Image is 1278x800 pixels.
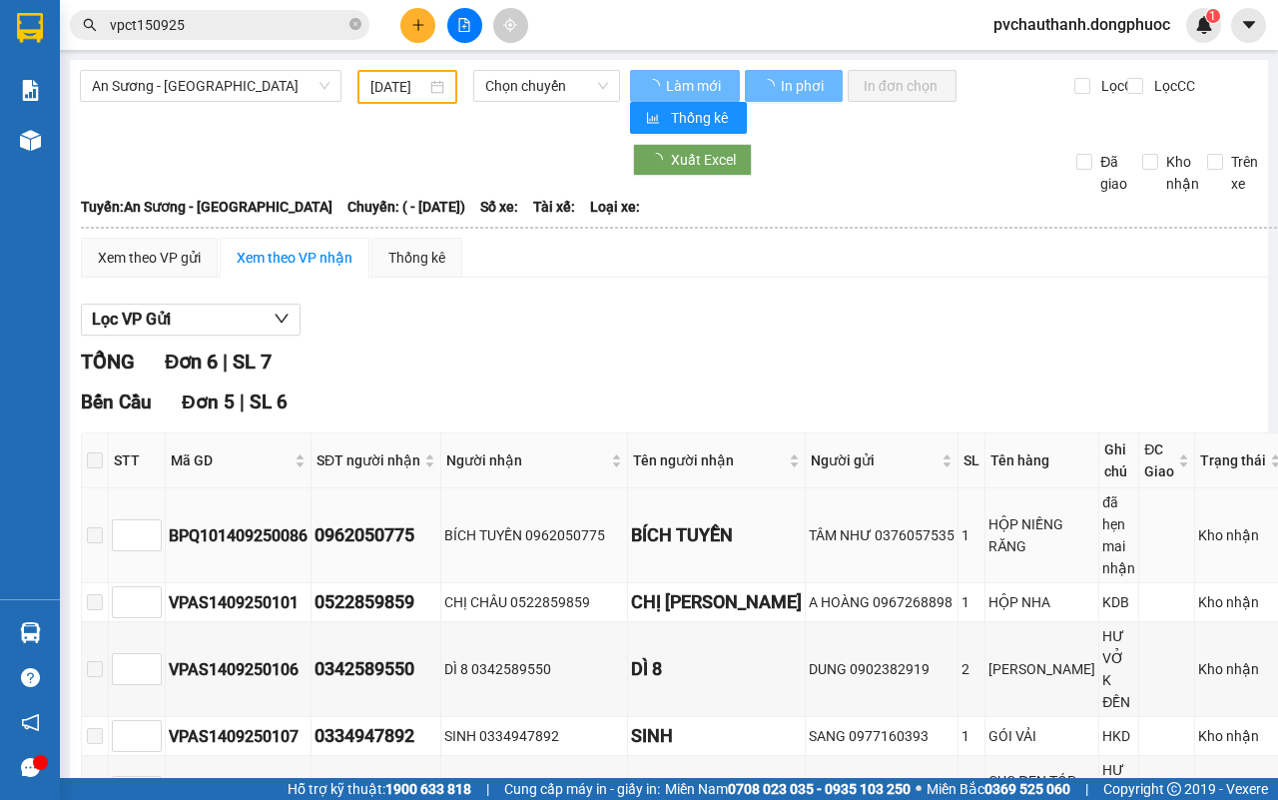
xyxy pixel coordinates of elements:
[628,717,806,756] td: SINH
[630,70,740,102] button: Làm mới
[504,778,660,800] span: Cung cấp máy in - giấy in:
[988,658,1095,680] div: [PERSON_NAME]
[1092,151,1135,195] span: Đã giao
[1102,491,1135,579] div: đã hẹn mai nhận
[312,583,441,622] td: 0522859859
[288,778,471,800] span: Hỗ trợ kỹ thuật:
[109,433,166,488] th: STT
[81,350,135,374] span: TỔNG
[446,449,607,471] span: Người nhận
[961,725,981,747] div: 1
[628,488,806,583] td: BÍCH TUYỀN
[447,8,482,43] button: file-add
[444,591,624,613] div: CHỊ CHÂU 0522859859
[809,524,955,546] div: TÂM NHƯ 0376057535
[171,449,291,471] span: Mã GD
[315,655,437,683] div: 0342589550
[1209,9,1216,23] span: 1
[961,524,981,546] div: 1
[21,758,40,777] span: message
[1231,8,1266,43] button: caret-down
[400,8,435,43] button: plus
[1099,433,1139,488] th: Ghi chú
[1102,725,1135,747] div: HKD
[349,16,361,35] span: close-circle
[250,391,288,413] span: SL 6
[631,722,802,750] div: SINH
[485,71,607,101] span: Chọn chuyến
[315,722,437,750] div: 0334947892
[977,12,1186,37] span: pvchauthanh.dongphuoc
[984,781,1070,797] strong: 0369 525 060
[20,80,41,101] img: solution-icon
[411,18,425,32] span: plus
[312,622,441,717] td: 0342589550
[1146,75,1198,97] span: Lọc CC
[631,588,802,616] div: CHỊ [PERSON_NAME]
[630,102,747,134] button: bar-chartThống kê
[1223,151,1266,195] span: Trên xe
[92,307,171,332] span: Lọc VP Gửi
[985,433,1099,488] th: Tên hàng
[274,311,290,327] span: down
[233,350,272,374] span: SL 7
[444,658,624,680] div: DÌ 8 0342589550
[628,622,806,717] td: DÌ 8
[9,9,109,109] img: logo.jpg
[169,523,308,548] div: BPQ101409250086
[370,76,426,98] input: 14/09/2025
[20,622,41,643] img: warehouse-icon
[590,196,640,218] span: Loại xe:
[98,247,201,269] div: Xem theo VP gửi
[633,144,752,176] button: Xuất Excel
[385,781,471,797] strong: 1900 633 818
[809,658,955,680] div: DUNG 0902382919
[848,70,957,102] button: In đơn chọn
[115,48,131,64] span: environment
[444,725,624,747] div: SINH 0334947892
[165,350,218,374] span: Đơn 6
[988,513,1095,557] div: HỘP NIỀNG RĂNG
[1240,16,1258,34] span: caret-down
[486,778,489,800] span: |
[92,71,329,101] span: An Sương - Châu Thành
[1102,625,1135,713] div: HƯ VỞ K ĐỀN
[809,591,955,613] div: A HOÀNG 0967268898
[493,8,528,43] button: aim
[761,79,778,93] span: loading
[631,521,802,549] div: BÍCH TUYỀN
[166,488,312,583] td: BPQ101409250086
[169,724,308,749] div: VPAS1409250107
[1195,16,1213,34] img: icon-new-feature
[1102,591,1135,613] div: KDB
[169,657,308,682] div: VPAS1409250106
[223,350,228,374] span: |
[9,44,380,94] li: Bến xe [GEOGRAPHIC_DATA], 01 Võ Văn Truyện, KP 1, Phường 2
[745,70,843,102] button: In phơi
[649,153,671,167] span: loading
[166,717,312,756] td: VPAS1409250107
[9,149,332,182] b: GỬI : VP [PERSON_NAME]
[457,18,471,32] span: file-add
[628,583,806,622] td: CHỊ CHÂU
[533,196,575,218] span: Tài xế:
[21,668,40,687] span: question-circle
[166,622,312,717] td: VPAS1409250106
[81,199,332,215] b: Tuyến: An Sương - [GEOGRAPHIC_DATA]
[9,94,380,119] li: 19001152
[1200,449,1266,471] span: Trạng thái
[388,247,445,269] div: Thống kê
[315,588,437,616] div: 0522859859
[81,304,301,336] button: Lọc VP Gửi
[809,725,955,747] div: SANG 0977160393
[988,591,1095,613] div: HỘP NHA
[665,778,911,800] span: Miền Nam
[503,18,517,32] span: aim
[115,98,131,114] span: phone
[961,591,981,613] div: 1
[1206,9,1220,23] sup: 1
[988,725,1095,747] div: GÓI VẢI
[83,18,97,32] span: search
[166,583,312,622] td: VPAS1409250101
[633,449,785,471] span: Tên người nhận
